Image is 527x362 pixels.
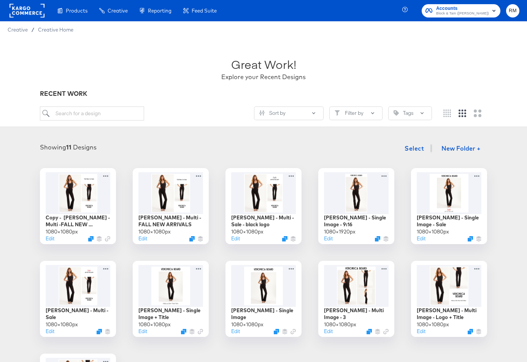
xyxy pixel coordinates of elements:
[46,307,110,321] div: [PERSON_NAME] - Multi - Sale
[324,328,333,335] button: Edit
[231,56,296,73] div: Great Work!
[274,329,279,334] svg: Duplicate
[468,329,473,334] svg: Duplicate
[290,329,296,334] svg: Link
[40,168,116,244] div: Copy - [PERSON_NAME] - Multi -FALL NEW ARRIVALS1080×1080pxEditDuplicate
[459,110,466,117] svg: Medium grid
[231,307,296,321] div: [PERSON_NAME] - Single Image
[46,228,78,235] div: 1080 × 1080 px
[417,328,425,335] button: Edit
[38,27,73,33] a: Creative Home
[318,261,394,337] div: [PERSON_NAME] - Multi Image - 31080×1080pxEditDuplicate
[138,214,203,228] div: [PERSON_NAME] - Multi -FALL NEW ARRIVALS
[133,261,209,337] div: [PERSON_NAME] - Single Image + Title1080×1080pxEditDuplicate
[417,235,425,242] button: Edit
[417,321,449,328] div: 1080 × 1080 px
[231,235,240,242] button: Edit
[225,168,302,244] div: [PERSON_NAME] - Multi - Sale - black logo1080×1080pxEditDuplicate
[417,307,481,321] div: [PERSON_NAME] - Multi Image - Logo + Title
[148,8,171,14] span: Reporting
[138,235,147,242] button: Edit
[474,110,481,117] svg: Large grid
[282,236,287,241] svg: Duplicate
[198,329,203,334] svg: Link
[367,329,372,334] svg: Duplicate
[318,168,394,244] div: [PERSON_NAME] - Single Image - 9:161080×1920pxEditDuplicate
[405,143,424,154] span: Select
[105,236,110,241] svg: Link
[88,236,94,241] svg: Duplicate
[40,261,116,337] div: [PERSON_NAME] - Multi - Sale1080×1080pxEditDuplicate
[324,214,389,228] div: [PERSON_NAME] - Single Image - 9:16
[231,228,263,235] div: 1080 × 1080 px
[254,106,324,120] button: SlidersSort by
[394,110,399,116] svg: Tag
[46,328,54,335] button: Edit
[66,143,71,151] strong: 11
[506,4,519,17] button: RM
[46,214,110,228] div: Copy - [PERSON_NAME] - Multi -FALL NEW ARRIVALS
[221,73,306,81] div: Explore your Recent Designs
[435,142,487,156] button: New Folder +
[443,110,451,117] svg: Small grid
[259,110,265,116] svg: Sliders
[189,236,195,241] svg: Duplicate
[324,228,356,235] div: 1080 × 1920 px
[231,321,263,328] div: 1080 × 1080 px
[411,168,487,244] div: [PERSON_NAME] - Single Image - Sale1080×1080pxEditDuplicate
[181,329,186,334] svg: Duplicate
[138,307,203,321] div: [PERSON_NAME] - Single Image + Title
[192,8,217,14] span: Feed Suite
[388,106,432,120] button: TagTags
[335,110,340,116] svg: Filter
[231,214,296,228] div: [PERSON_NAME] - Multi - Sale - black logo
[97,329,102,334] svg: Duplicate
[28,27,38,33] span: /
[329,106,383,120] button: FilterFilter by
[468,236,473,241] svg: Duplicate
[138,228,171,235] div: 1080 × 1080 px
[509,6,516,15] span: RM
[436,11,489,17] span: Block & Tam ([PERSON_NAME])
[66,8,87,14] span: Products
[383,329,389,334] svg: Link
[324,235,333,242] button: Edit
[324,321,356,328] div: 1080 × 1080 px
[411,261,487,337] div: [PERSON_NAME] - Multi Image - Logo + Title1080×1080pxEditDuplicate
[40,106,144,121] input: Search for a design
[375,236,380,241] svg: Duplicate
[138,328,147,335] button: Edit
[108,8,128,14] span: Creative
[138,321,171,328] div: 1080 × 1080 px
[133,168,209,244] div: [PERSON_NAME] - Multi -FALL NEW ARRIVALS1080×1080pxEditDuplicate
[40,143,97,152] div: Showing Designs
[417,214,481,228] div: [PERSON_NAME] - Single Image - Sale
[231,328,240,335] button: Edit
[417,228,449,235] div: 1080 × 1080 px
[422,4,500,17] button: AccountsBlock & Tam ([PERSON_NAME])
[324,307,389,321] div: [PERSON_NAME] - Multi Image - 3
[8,27,28,33] span: Creative
[46,321,78,328] div: 1080 × 1080 px
[40,89,487,98] div: RECENT WORK
[436,5,489,13] span: Accounts
[46,235,54,242] button: Edit
[225,261,302,337] div: [PERSON_NAME] - Single Image1080×1080pxEditDuplicate
[402,141,427,156] button: Select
